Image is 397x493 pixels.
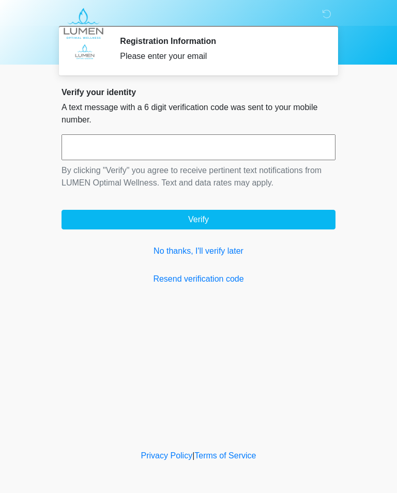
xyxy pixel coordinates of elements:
[69,36,100,67] img: Agent Avatar
[194,451,256,460] a: Terms of Service
[141,451,193,460] a: Privacy Policy
[192,451,194,460] a: |
[62,245,335,257] a: No thanks, I'll verify later
[62,210,335,229] button: Verify
[120,50,320,63] div: Please enter your email
[62,101,335,126] p: A text message with a 6 digit verification code was sent to your mobile number.
[62,87,335,97] h2: Verify your identity
[51,8,116,39] img: LUMEN Optimal Wellness Logo
[62,273,335,285] a: Resend verification code
[62,164,335,189] p: By clicking "Verify" you agree to receive pertinent text notifications from LUMEN Optimal Wellnes...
